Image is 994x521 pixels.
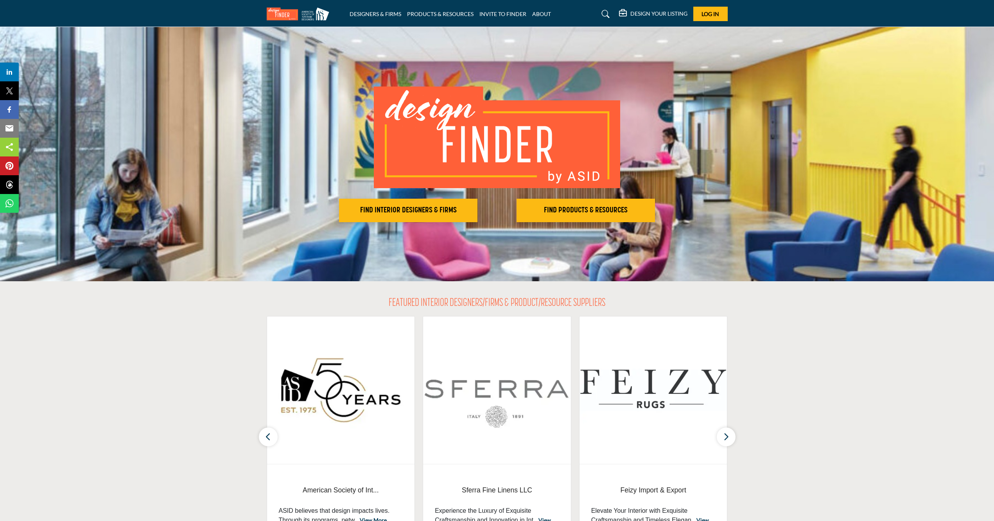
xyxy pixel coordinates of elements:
[580,316,727,464] img: Feizy Import & Export
[591,480,716,501] a: Feizy Import & Export
[423,316,571,464] img: Sferra Fine Linens LLC
[435,485,559,495] span: Sferra Fine Linens LLC
[693,7,728,21] button: Log In
[407,11,474,17] a: PRODUCTS & RESOURCES
[279,480,403,501] span: American Society of Interior Designers
[594,8,615,20] a: Search
[591,485,716,495] span: Feizy Import & Export
[279,480,403,501] a: American Society of Int...
[267,316,415,464] img: American Society of Interior Designers
[517,199,655,222] button: FIND PRODUCTS & RESOURCES
[630,10,687,17] h5: DESIGN YOUR LISTING
[339,199,477,222] button: FIND INTERIOR DESIGNERS & FIRMS
[702,11,719,17] span: Log In
[532,11,551,17] a: ABOUT
[341,206,475,215] h2: FIND INTERIOR DESIGNERS & FIRMS
[267,7,333,20] img: Site Logo
[374,86,620,188] img: image
[619,9,687,19] div: DESIGN YOUR LISTING
[435,480,559,501] a: Sferra Fine Linens LLC
[519,206,653,215] h2: FIND PRODUCTS & RESOURCES
[479,11,526,17] a: INVITE TO FINDER
[389,297,605,310] h2: FEATURED INTERIOR DESIGNERS/FIRMS & PRODUCT/RESOURCE SUPPLIERS
[279,485,403,495] span: American Society of Int...
[350,11,401,17] a: DESIGNERS & FIRMS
